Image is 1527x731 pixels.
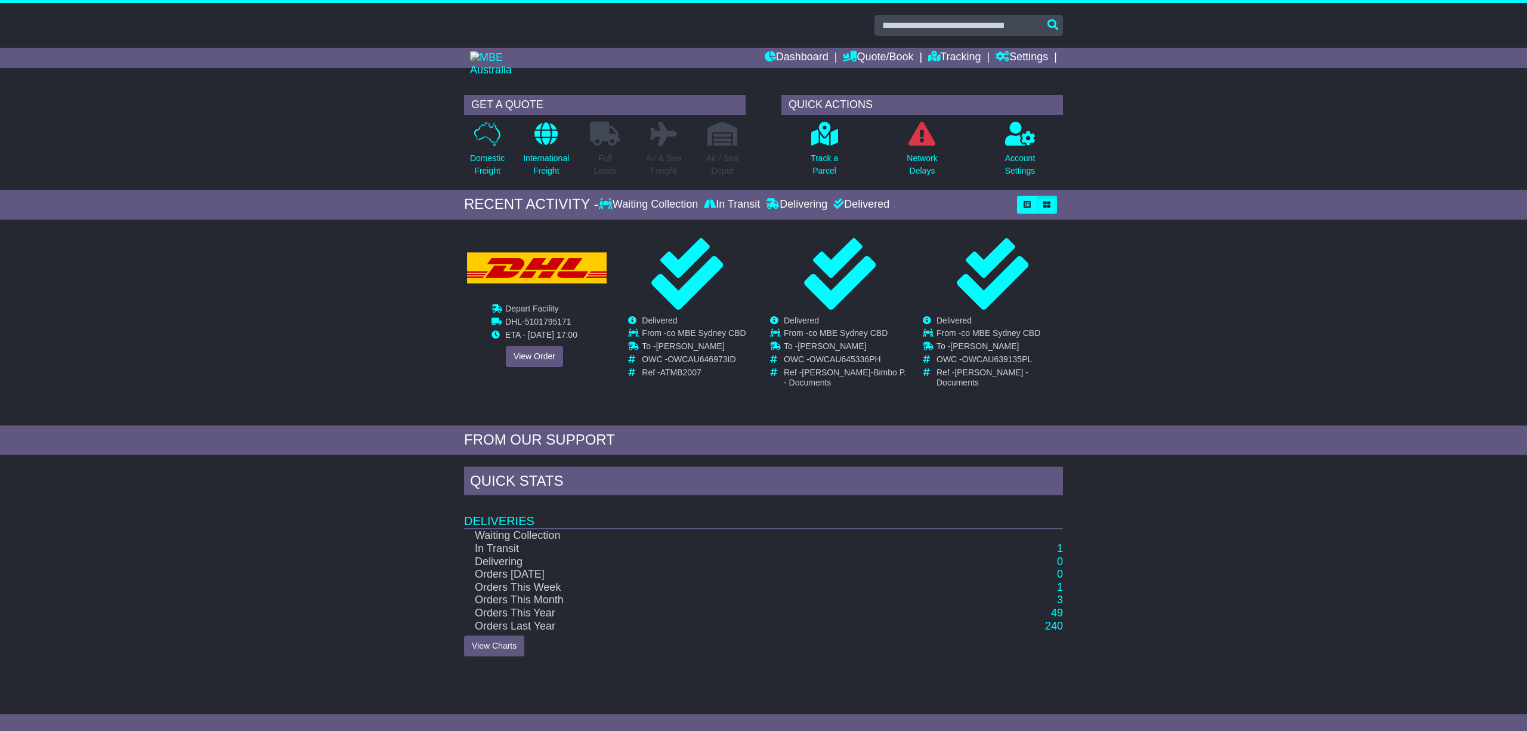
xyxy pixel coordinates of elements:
span: OWCAU639135PL [962,354,1033,364]
a: Quote/Book [843,48,913,68]
div: Waiting Collection [599,198,701,211]
a: 1 [1057,542,1063,554]
td: Deliveries [464,498,1063,529]
span: ATMB2007 [660,368,701,377]
span: co MBE Sydney CBD [808,328,888,338]
td: Ref - [642,368,746,378]
td: Delivering [464,556,929,569]
td: Orders This Month [464,594,929,607]
span: [PERSON_NAME]-Bimbo P. - Documents [784,368,906,387]
td: Orders Last Year [464,620,929,633]
span: ETA - [DATE] 17:00 [505,329,577,339]
a: Tracking [928,48,981,68]
p: International Freight [523,152,569,177]
span: co MBE Sydney CBD [961,328,1040,338]
span: OWCAU645336PH [809,354,881,364]
div: QUICK ACTIONS [781,95,1063,115]
td: From - [642,328,746,341]
td: To - [784,341,910,354]
a: 0 [1057,568,1063,580]
div: Delivered [830,198,889,211]
span: [PERSON_NAME] - Documents [936,368,1028,387]
div: Delivering [763,198,830,211]
td: Waiting Collection [464,529,929,542]
p: Domestic Freight [470,152,505,177]
p: Air & Sea Freight [646,152,681,177]
td: - [505,316,577,329]
p: Full Loads [590,152,620,177]
a: 1 [1057,581,1063,593]
td: Orders [DATE] [464,568,929,581]
div: RECENT ACTIVITY - [464,196,599,213]
span: Depart Facility [505,304,558,313]
a: 240 [1045,620,1063,632]
div: FROM OUR SUPPORT [464,431,1063,449]
td: OWC - [642,354,746,368]
a: Track aParcel [810,121,839,184]
span: co MBE Sydney CBD [667,328,746,338]
a: View Charts [464,636,524,656]
a: 49 [1051,607,1063,619]
p: Track a Parcel [811,152,838,177]
td: From - [784,328,910,341]
td: Orders This Year [464,607,929,620]
td: Ref - [936,368,1062,388]
a: Dashboard [765,48,829,68]
span: Delivered [642,316,677,325]
td: Orders This Week [464,581,929,594]
span: Delivered [784,316,819,325]
span: [PERSON_NAME] [797,341,866,351]
div: Quick Stats [464,467,1063,499]
span: DHL [505,316,522,326]
td: To - [936,341,1062,354]
span: OWCAU646973ID [667,354,735,364]
span: [PERSON_NAME] [656,341,725,351]
p: Account Settings [1005,152,1035,177]
a: 0 [1057,556,1063,567]
span: 5101795171 [525,316,571,326]
span: Delivered [936,316,972,325]
p: Network Delays [907,152,937,177]
a: 3 [1057,594,1063,606]
div: GET A QUOTE [464,95,746,115]
td: OWC - [784,354,910,368]
a: View Order [506,346,563,367]
td: OWC - [936,354,1062,368]
a: Settings [996,48,1048,68]
img: DHL.png [467,252,607,283]
div: In Transit [701,198,763,211]
a: AccountSettings [1004,121,1036,184]
td: Ref - [784,368,910,388]
a: DomesticFreight [469,121,505,184]
a: InternationalFreight [523,121,570,184]
td: In Transit [464,542,929,556]
td: To - [642,341,746,354]
td: From - [936,328,1062,341]
a: NetworkDelays [906,121,938,184]
span: [PERSON_NAME] [950,341,1019,351]
p: Air / Sea Depot [706,152,738,177]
